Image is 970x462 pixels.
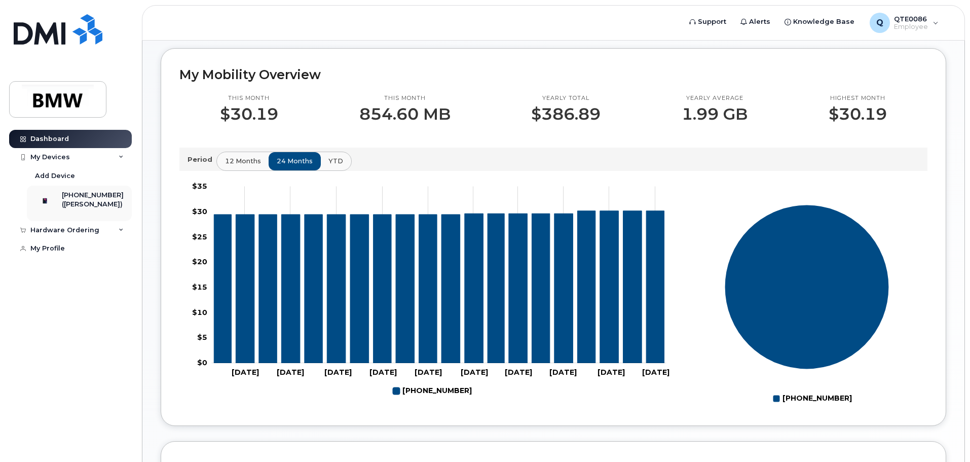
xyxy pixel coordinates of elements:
p: 1.99 GB [682,105,748,123]
span: Support [698,17,726,27]
tspan: $35 [192,182,207,191]
p: $30.19 [829,105,887,123]
tspan: $20 [192,257,207,266]
a: Knowledge Base [777,12,862,32]
p: $30.19 [220,105,278,123]
p: $386.89 [531,105,601,123]
tspan: $0 [197,358,207,367]
h2: My Mobility Overview [179,67,927,82]
tspan: [DATE] [642,368,669,377]
p: Highest month [829,94,887,102]
p: This month [220,94,278,102]
div: QTE0086 [863,13,946,33]
a: Alerts [733,12,777,32]
span: 12 months [225,156,261,166]
span: QTE0086 [894,15,928,23]
tspan: [DATE] [505,368,532,377]
tspan: [DATE] [232,368,259,377]
tspan: $5 [197,333,207,342]
g: Legend [393,382,472,400]
span: Alerts [749,17,770,27]
tspan: $15 [192,282,207,292]
p: Period [188,155,216,164]
g: Chart [725,204,889,407]
iframe: Messenger Launcher [926,418,962,454]
tspan: [DATE] [369,368,397,377]
p: Yearly total [531,94,601,102]
tspan: [DATE] [598,368,625,377]
tspan: $30 [192,206,207,216]
g: Chart [192,182,669,400]
tspan: $25 [192,232,207,241]
tspan: $10 [192,307,207,316]
p: This month [359,94,451,102]
span: Employee [894,23,928,31]
p: Yearly average [682,94,748,102]
span: YTD [328,156,343,166]
tspan: [DATE] [277,368,304,377]
tspan: [DATE] [549,368,577,377]
tspan: [DATE] [461,368,488,377]
g: Series [725,204,889,369]
p: 854.60 MB [359,105,451,123]
span: Q [876,17,883,29]
tspan: [DATE] [324,368,352,377]
g: 864-541-5535 [214,210,664,363]
span: Knowledge Base [793,17,854,27]
g: 864-541-5535 [393,382,472,400]
a: Support [682,12,733,32]
g: Legend [773,390,852,407]
tspan: [DATE] [415,368,442,377]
